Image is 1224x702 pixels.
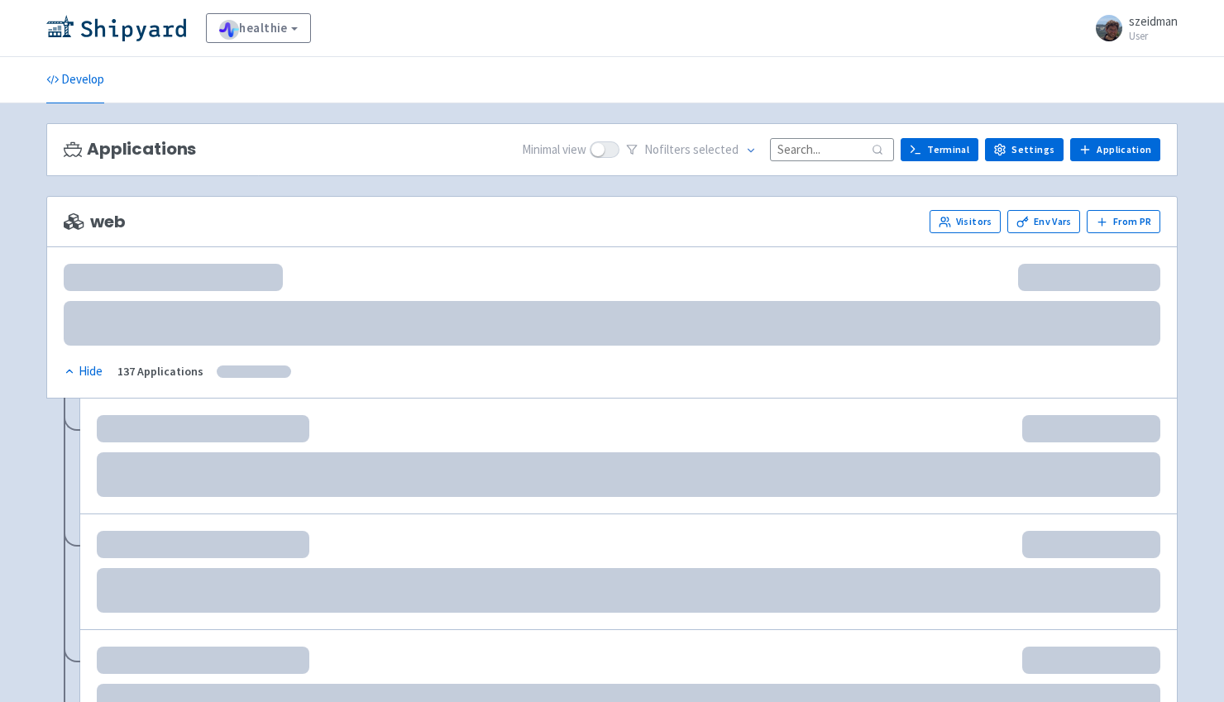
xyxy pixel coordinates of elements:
input: Search... [770,138,894,160]
span: web [64,213,125,232]
a: szeidman User [1086,15,1178,41]
button: Hide [64,362,104,381]
a: healthie [206,13,311,43]
img: Shipyard logo [46,15,186,41]
button: From PR [1087,210,1160,233]
div: 137 Applications [117,362,203,381]
h3: Applications [64,140,196,159]
a: Settings [985,138,1064,161]
span: Minimal view [522,141,586,160]
a: Terminal [901,138,978,161]
span: selected [693,141,739,157]
span: szeidman [1129,13,1178,29]
a: Application [1070,138,1160,161]
a: Env Vars [1007,210,1080,233]
div: Hide [64,362,103,381]
a: Develop [46,57,104,103]
small: User [1129,31,1178,41]
a: Visitors [930,210,1001,233]
span: No filter s [644,141,739,160]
